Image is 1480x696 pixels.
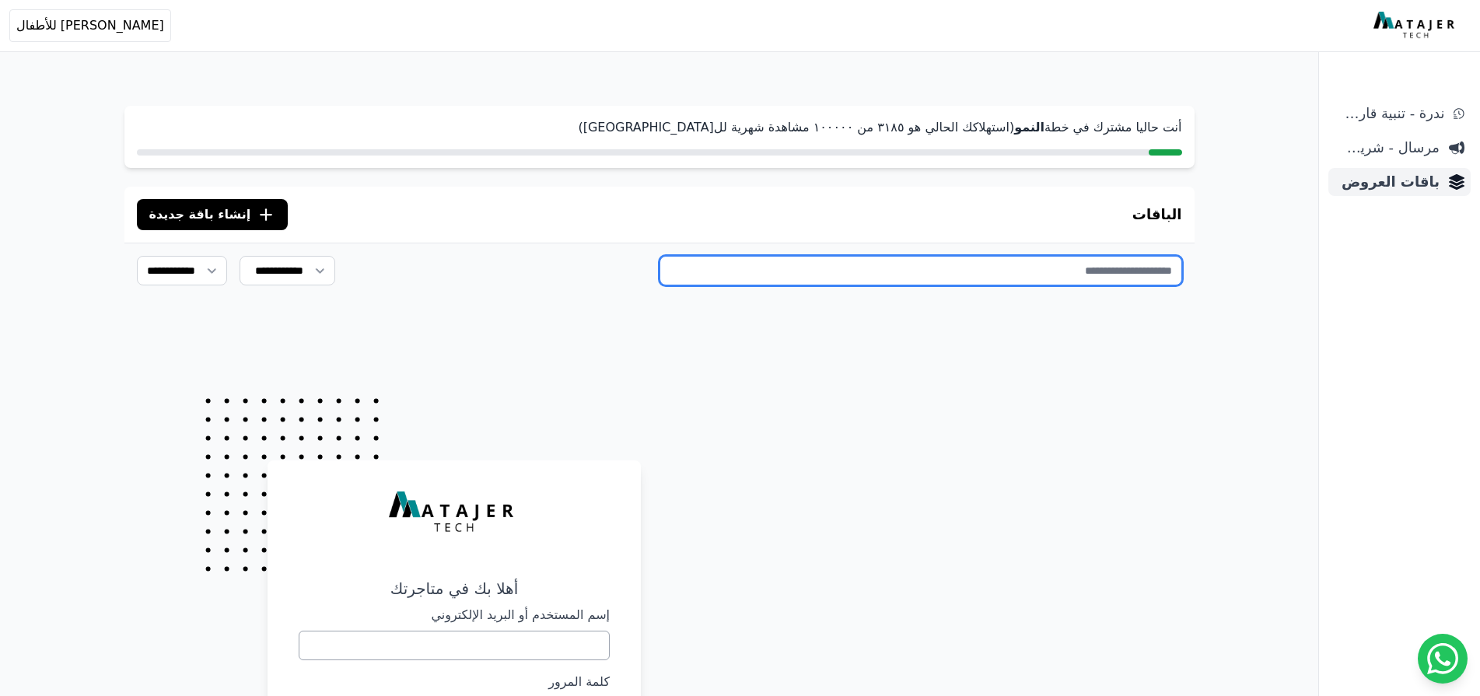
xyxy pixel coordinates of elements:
[1014,120,1044,135] strong: النمو
[137,199,289,230] button: إنشاء باقة جديدة
[548,673,610,691] label: كلمة المرور
[16,16,164,35] span: [PERSON_NAME] للأطفال
[1335,171,1440,193] span: باقات العروض
[137,118,1182,137] p: أنت حاليا مشترك في خطة (استهلاكك الحالي هو ۳١٨٥ من ١۰۰۰۰۰ مشاهدة شهرية لل[GEOGRAPHIC_DATA])
[1132,204,1182,226] h3: الباقات
[9,9,171,42] button: [PERSON_NAME] للأطفال
[299,578,610,600] h4: أهلا بك في متاجرتك
[431,606,610,624] label: إسم المستخدم أو البريد الإلكتروني
[1335,137,1440,159] span: مرسال - شريط دعاية
[1373,12,1458,40] img: MatajerTech Logo
[149,205,251,224] span: إنشاء باقة جديدة
[1335,103,1444,124] span: ندرة - تنبية قارب علي النفاذ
